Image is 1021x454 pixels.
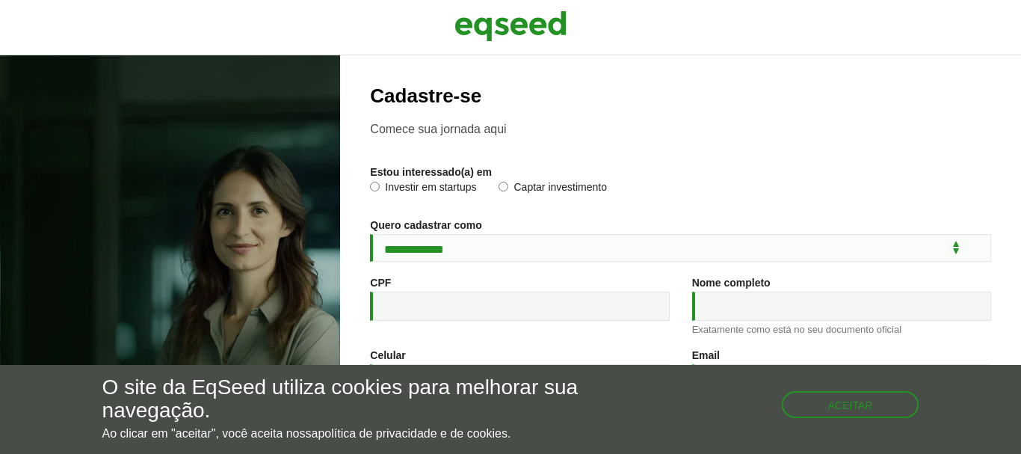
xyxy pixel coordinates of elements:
label: Nome completo [692,277,771,288]
a: política de privacidade e de cookies [318,428,508,440]
button: Aceitar [782,391,919,418]
label: CPF [370,277,391,288]
label: Email [692,350,720,361]
label: Celular [370,350,405,361]
input: Investir em startups [370,182,380,191]
label: Investir em startups [370,182,476,197]
h2: Cadastre-se [370,85,991,107]
input: Captar investimento [499,182,508,191]
p: Comece sua jornada aqui [370,122,991,136]
h5: O site da EqSeed utiliza cookies para melhorar sua navegação. [102,376,593,423]
div: Exatamente como está no seu documento oficial [692,325,991,334]
label: Estou interessado(a) em [370,167,492,177]
p: Ao clicar em "aceitar", você aceita nossa . [102,426,593,441]
label: Quero cadastrar como [370,220,481,230]
label: Captar investimento [499,182,607,197]
img: EqSeed Logo [454,7,567,45]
